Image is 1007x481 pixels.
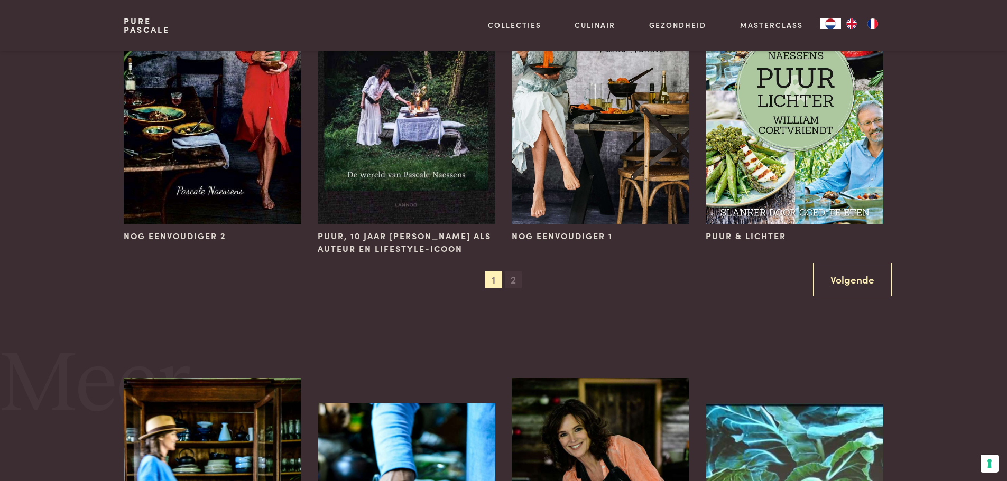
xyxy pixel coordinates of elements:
a: NL [820,18,841,29]
aside: Language selected: Nederlands [820,18,883,29]
a: Collecties [488,20,541,31]
span: Nog eenvoudiger 1 [512,230,613,242]
span: Nog eenvoudiger 2 [124,230,226,242]
a: Volgende [813,263,892,296]
a: Masterclass [740,20,803,31]
a: EN [841,18,862,29]
span: 1 [485,271,502,288]
a: Gezondheid [649,20,706,31]
div: Language [820,18,841,29]
span: Puur & Lichter [706,230,786,242]
a: FR [862,18,883,29]
a: Culinair [575,20,615,31]
span: 2 [505,271,522,288]
button: Uw voorkeuren voor toestemming voor trackingtechnologieën [981,455,999,473]
ul: Language list [841,18,883,29]
span: PUUR, 10 jaar [PERSON_NAME] als auteur en lifestyle-icoon [318,230,495,255]
a: PurePascale [124,17,170,34]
